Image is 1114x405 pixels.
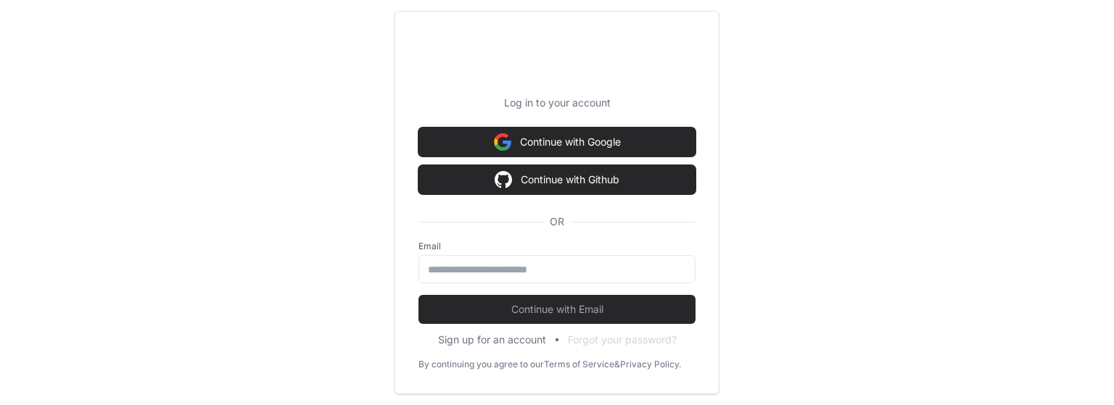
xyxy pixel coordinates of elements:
button: Continue with Github [418,165,696,194]
button: Forgot your password? [568,333,677,347]
button: Continue with Email [418,295,696,324]
label: Email [418,241,696,252]
img: Sign in with google [494,128,511,156]
div: & [614,359,620,370]
div: By continuing you agree to our [418,359,544,370]
span: Continue with Email [418,302,696,317]
img: Sign in with google [495,165,512,194]
a: Privacy Policy. [620,359,681,370]
button: Sign up for an account [438,333,546,347]
a: Terms of Service [544,359,614,370]
button: Continue with Google [418,128,696,156]
span: OR [544,214,570,229]
p: Log in to your account [418,96,696,110]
